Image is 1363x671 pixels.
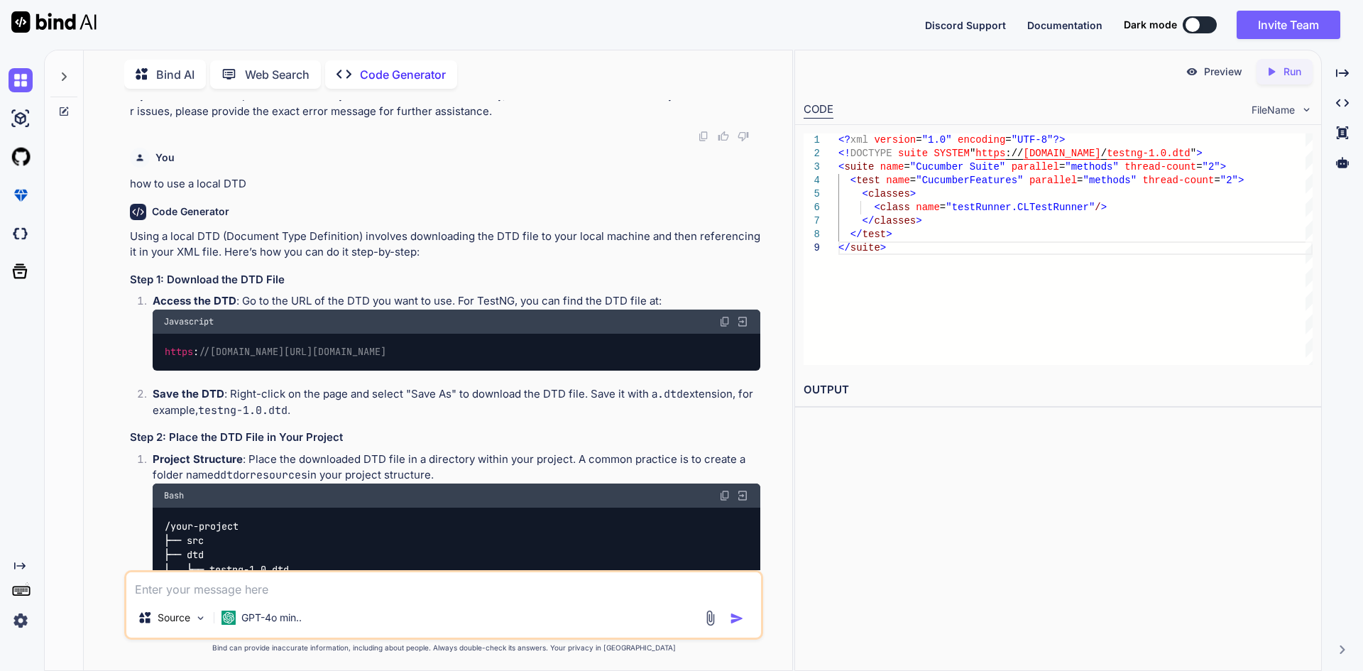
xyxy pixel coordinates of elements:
[970,148,975,159] span: "
[158,611,190,625] p: Source
[153,452,243,466] strong: Project Structure
[1011,161,1058,173] span: parallel
[1204,65,1242,79] p: Preview
[164,519,289,591] code: /your-project ├── src ├── dtd │ └── testng-1.0.dtd └── ...
[195,612,207,624] img: Pick Models
[1011,134,1065,146] span: "UTF-8"?>
[909,188,915,200] span: >
[1283,65,1301,79] p: Run
[898,148,928,159] span: suite
[1190,148,1195,159] span: "
[1202,161,1226,173] span: "2">
[130,430,760,446] h3: Step 2: Place the DTD File in Your Project
[1077,175,1083,186] span: =
[698,131,709,142] img: copy
[730,611,744,626] img: icon
[9,107,33,131] img: ai-studio
[886,229,892,240] span: >
[9,222,33,246] img: darkCloudIdeIcon
[975,148,1005,159] span: https
[909,175,915,186] span: =
[221,611,236,625] img: GPT-4o mini
[880,161,904,173] span: name
[838,161,844,173] span: <
[804,187,820,201] div: 5
[880,202,909,213] span: class
[804,214,820,228] div: 7
[804,174,820,187] div: 4
[1196,161,1202,173] span: =
[1095,202,1100,213] span: /
[1124,161,1196,173] span: thread-count
[9,609,33,633] img: settings
[1005,134,1011,146] span: =
[904,161,909,173] span: =
[934,148,969,159] span: SYSTEM
[804,201,820,214] div: 6
[250,468,307,482] code: resources
[856,175,880,186] span: test
[838,242,850,253] span: </
[657,387,683,401] code: .dtd
[736,489,749,502] img: Open in Browser
[164,490,184,501] span: Bash
[1005,148,1023,159] span: ://
[1124,18,1177,32] span: Dark mode
[199,346,386,359] span: //[DOMAIN_NAME][URL][DOMAIN_NAME]
[141,452,760,618] li: : Place the downloaded DTD file in a directory within your project. A common practice is to creat...
[804,147,820,160] div: 2
[850,148,892,159] span: DOCTYPE
[9,68,33,92] img: chat
[804,241,820,255] div: 9
[874,215,916,227] span: classes
[940,202,946,213] span: =
[921,134,951,146] span: "1.0"
[1059,161,1065,173] span: =
[804,102,833,119] div: CODE
[360,66,446,83] p: Code Generator
[156,66,195,83] p: Bind AI
[850,229,862,240] span: </
[153,294,236,307] strong: Access the DTD
[719,490,730,501] img: copy
[1196,148,1202,159] span: >
[844,161,874,173] span: suite
[1107,148,1190,159] span: testng-1.0.dtd
[868,188,910,200] span: classes
[886,175,910,186] span: name
[124,643,763,653] p: Bind can provide inaccurate information, including about people. Always double-check its answers....
[1186,65,1198,78] img: preview
[916,175,1023,186] span: "CucumberFeatures"
[862,229,886,240] span: test
[1301,104,1313,116] img: chevron down
[719,316,730,327] img: copy
[946,202,1095,213] span: "testRunner.CLTestRunner"
[141,386,760,418] li: : Right-click on the page and select "Save As" to download the DTD file. Save it with a extension...
[11,11,97,33] img: Bind AI
[1220,175,1244,186] span: "2">
[9,145,33,169] img: githubLight
[804,228,820,241] div: 8
[155,151,175,165] h6: You
[1027,19,1102,31] span: Documentation
[909,161,1005,173] span: "Cucumber Suite"
[1023,148,1100,159] span: [DOMAIN_NAME]
[916,202,940,213] span: name
[130,87,760,119] p: If you follow these steps and ensure that your XML is structured correctly, the error should be r...
[9,183,33,207] img: premium
[862,215,874,227] span: </
[702,610,718,626] img: attachment
[130,176,760,192] p: how to use a local DTD
[804,133,820,147] div: 1
[1237,11,1340,39] button: Invite Team
[245,66,310,83] p: Web Search
[874,202,880,213] span: <
[1029,175,1077,186] span: parallel
[1214,175,1220,186] span: =
[164,344,388,359] code: :
[1027,18,1102,33] button: Documentation
[738,131,749,142] img: dislike
[916,134,921,146] span: =
[850,134,867,146] span: xml
[880,242,885,253] span: >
